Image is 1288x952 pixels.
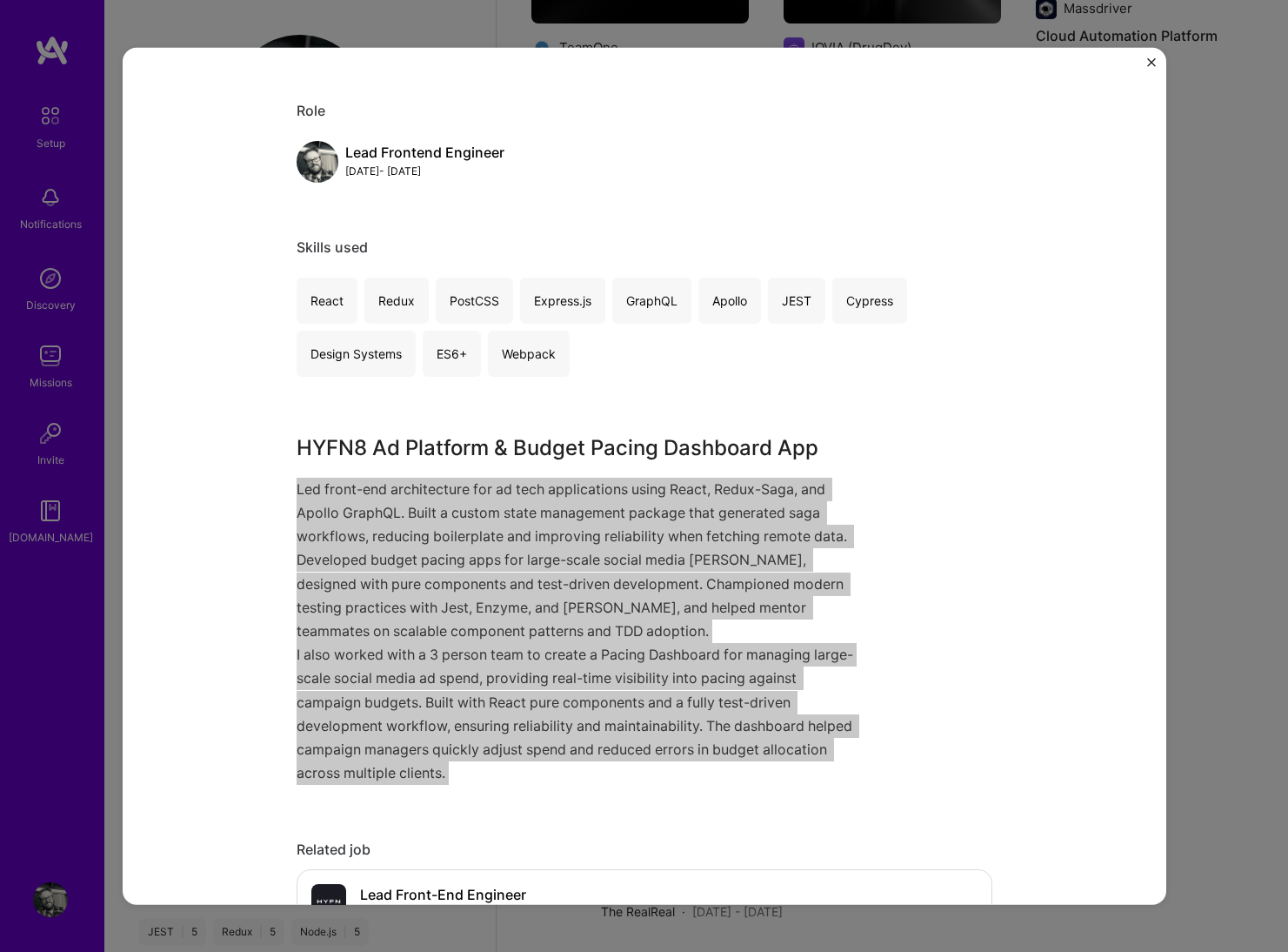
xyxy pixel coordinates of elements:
[400,903,494,922] div: · [DATE] - [DATE]
[520,278,605,324] div: Express.js
[768,278,825,324] div: JEST
[345,162,504,180] div: [DATE] - [DATE]
[360,903,393,922] div: HYFN
[612,278,691,324] div: GraphQL
[832,278,907,324] div: Cypress
[297,841,992,859] div: Related job
[297,102,992,120] div: Role
[1147,58,1156,77] button: Close
[423,331,481,377] div: ES6+
[364,278,429,324] div: Redux
[297,278,357,324] div: React
[436,278,513,324] div: PostCSS
[297,643,862,785] p: I also worked with a 3 person team to create a Pacing Dashboard for managing large-scale social m...
[360,887,526,903] h4: Lead Front-End Engineer
[311,884,346,919] img: Company logo
[698,278,761,324] div: Apollo
[345,144,504,162] div: Lead Frontend Engineer
[488,331,570,377] div: Webpack
[297,331,416,377] div: Design Systems
[297,432,862,464] h3: HYFN8 Ad Platform & Budget Pacing Dashboard App
[297,478,862,643] p: Led front-end architecture for ad tech applications using React, Redux-Saga, and Apollo GraphQL. ...
[297,238,992,257] div: Skills used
